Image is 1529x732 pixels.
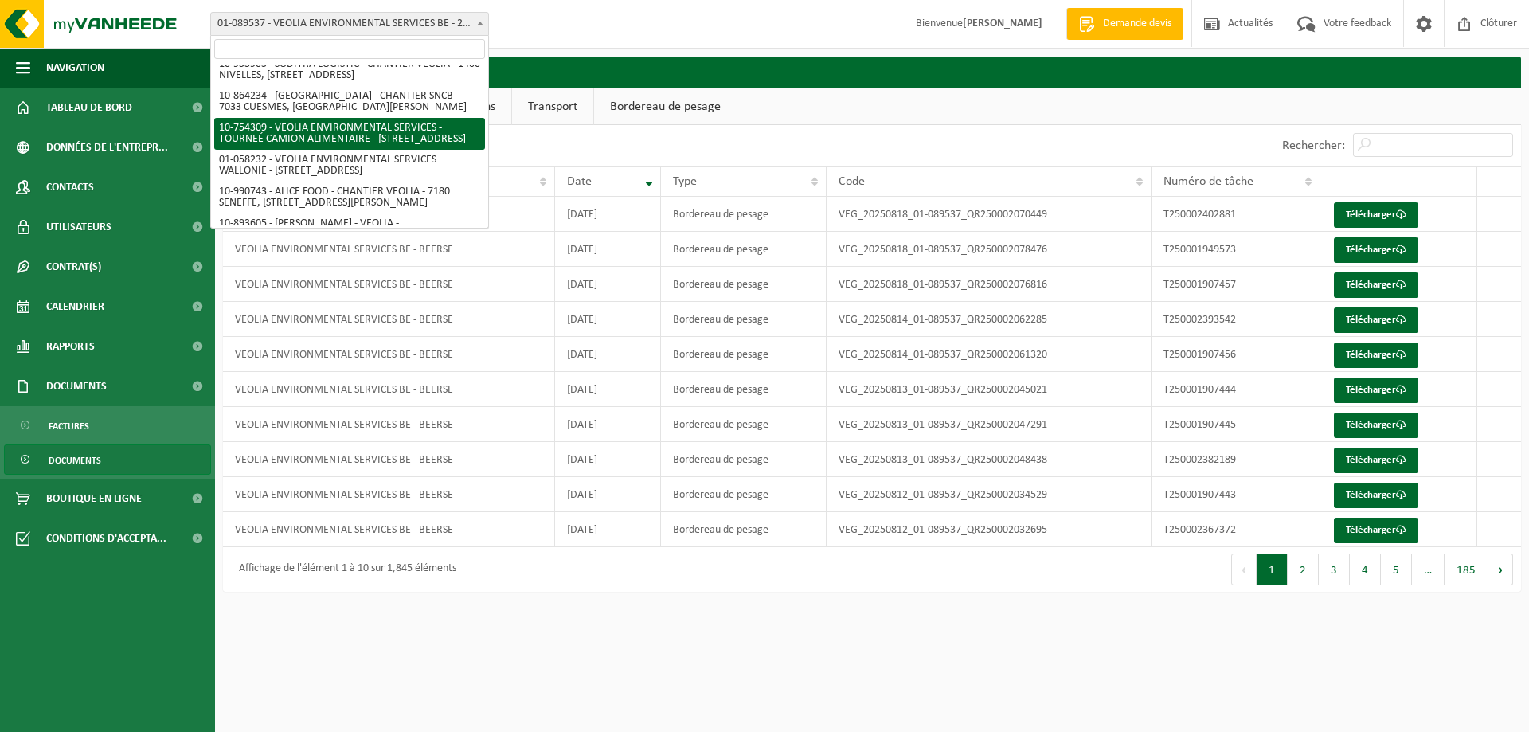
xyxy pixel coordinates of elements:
span: Contrat(s) [46,247,101,287]
span: … [1412,554,1445,585]
td: T250002393542 [1152,302,1320,337]
a: Télécharger [1334,518,1418,543]
td: Bordereau de pesage [661,372,827,407]
span: 01-089537 - VEOLIA ENVIRONMENTAL SERVICES BE - 2340 BEERSE, LILSE DIJK 19 [211,13,488,35]
button: Next [1488,554,1513,585]
span: 01-089537 - VEOLIA ENVIRONMENTAL SERVICES BE - 2340 BEERSE, LILSE DIJK 19 [210,12,489,36]
span: Documents [46,366,107,406]
td: [DATE] [555,407,661,442]
a: Documents [4,444,211,475]
td: Bordereau de pesage [661,267,827,302]
td: VEOLIA ENVIRONMENTAL SERVICES BE - BEERSE [223,477,555,512]
button: 2 [1288,554,1319,585]
a: Télécharger [1334,378,1418,403]
td: [DATE] [555,267,661,302]
span: Boutique en ligne [46,479,142,519]
span: Utilisateurs [46,207,111,247]
td: VEOLIA ENVIRONMENTAL SERVICES BE - BEERSE [223,232,555,267]
td: T250001907457 [1152,267,1320,302]
td: VEG_20250818_01-089537_QR250002078476 [827,232,1151,267]
td: VEG_20250812_01-089537_QR250002032695 [827,512,1151,547]
td: VEOLIA ENVIRONMENTAL SERVICES BE - BEERSE [223,442,555,477]
td: VEG_20250813_01-089537_QR250002047291 [827,407,1151,442]
span: Contacts [46,167,94,207]
a: Télécharger [1334,307,1418,333]
span: Conditions d'accepta... [46,519,166,558]
li: 10-864234 - [GEOGRAPHIC_DATA] - CHANTIER SNCB - 7033 CUESMES, [GEOGRAPHIC_DATA][PERSON_NAME] [214,86,485,118]
span: Demande devis [1099,16,1175,32]
a: Télécharger [1334,272,1418,298]
td: [DATE] [555,477,661,512]
td: [DATE] [555,372,661,407]
td: Bordereau de pesage [661,442,827,477]
td: VEOLIA ENVIRONMENTAL SERVICES BE - BEERSE [223,267,555,302]
td: VEG_20250812_01-089537_QR250002034529 [827,477,1151,512]
td: [DATE] [555,442,661,477]
td: VEOLIA ENVIRONMENTAL SERVICES BE - BEERSE [223,512,555,547]
td: VEG_20250818_01-089537_QR250002076816 [827,267,1151,302]
li: 10-953905 - SODITRA LOGISTIC - CHANTIER VEOLIA - 1400 NIVELLES, [STREET_ADDRESS] [214,54,485,86]
td: [DATE] [555,232,661,267]
td: Bordereau de pesage [661,232,827,267]
td: [DATE] [555,512,661,547]
span: Navigation [46,48,104,88]
td: [DATE] [555,302,661,337]
a: Télécharger [1334,448,1418,473]
td: T250002402881 [1152,197,1320,232]
td: VEG_20250814_01-089537_QR250002061320 [827,337,1151,372]
span: Date [567,175,592,188]
td: T250001907445 [1152,407,1320,442]
td: Bordereau de pesage [661,407,827,442]
button: 4 [1350,554,1381,585]
td: VEG_20250818_01-089537_QR250002070449 [827,197,1151,232]
a: Demande devis [1066,8,1183,40]
li: 10-990743 - ALICE FOOD - CHANTIER VEOLIA - 7180 SENEFFE, [STREET_ADDRESS][PERSON_NAME] [214,182,485,213]
button: Previous [1231,554,1257,585]
td: Bordereau de pesage [661,512,827,547]
label: Rechercher: [1282,139,1345,152]
a: Télécharger [1334,237,1418,263]
a: Factures [4,410,211,440]
a: Bordereau de pesage [594,88,737,125]
div: Affichage de l'élément 1 à 10 sur 1,845 éléments [231,555,456,584]
button: 3 [1319,554,1350,585]
td: VEG_20250813_01-089537_QR250002048438 [827,442,1151,477]
a: Transport [512,88,593,125]
li: 10-754309 - VEOLIA ENVIRONMENTAL SERVICES - TOURNEÉ CAMION ALIMENTAIRE - [STREET_ADDRESS] [214,118,485,150]
td: Bordereau de pesage [661,337,827,372]
span: Code [839,175,865,188]
a: Télécharger [1334,483,1418,508]
td: [DATE] [555,337,661,372]
span: Calendrier [46,287,104,327]
td: VEOLIA ENVIRONMENTAL SERVICES BE - BEERSE [223,302,555,337]
span: Rapports [46,327,95,366]
td: T250002382189 [1152,442,1320,477]
a: Télécharger [1334,343,1418,368]
td: T250001907444 [1152,372,1320,407]
strong: [PERSON_NAME] [963,18,1042,29]
h2: Documents [223,57,1521,88]
td: T250002367372 [1152,512,1320,547]
td: T250001907456 [1152,337,1320,372]
td: [DATE] [555,197,661,232]
td: VEG_20250814_01-089537_QR250002062285 [827,302,1151,337]
button: 5 [1381,554,1412,585]
span: Tableau de bord [46,88,132,127]
span: Données de l'entrepr... [46,127,168,167]
li: 01-058232 - VEOLIA ENVIRONMENTAL SERVICES WALLONIE - [STREET_ADDRESS] [214,150,485,182]
span: Type [673,175,697,188]
span: Numéro de tâche [1163,175,1253,188]
button: 1 [1257,554,1288,585]
span: Documents [49,445,101,476]
td: Bordereau de pesage [661,477,827,512]
button: 185 [1445,554,1488,585]
td: T250001949573 [1152,232,1320,267]
li: 10-893605 - [PERSON_NAME] - VEOLIA - [STREET_ADDRESS][PERSON_NAME] [214,213,485,245]
td: VEG_20250813_01-089537_QR250002045021 [827,372,1151,407]
td: Bordereau de pesage [661,197,827,232]
span: Factures [49,411,89,441]
td: VEOLIA ENVIRONMENTAL SERVICES BE - BEERSE [223,337,555,372]
td: VEOLIA ENVIRONMENTAL SERVICES BE - BEERSE [223,407,555,442]
a: Télécharger [1334,202,1418,228]
td: VEOLIA ENVIRONMENTAL SERVICES BE - BEERSE [223,372,555,407]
